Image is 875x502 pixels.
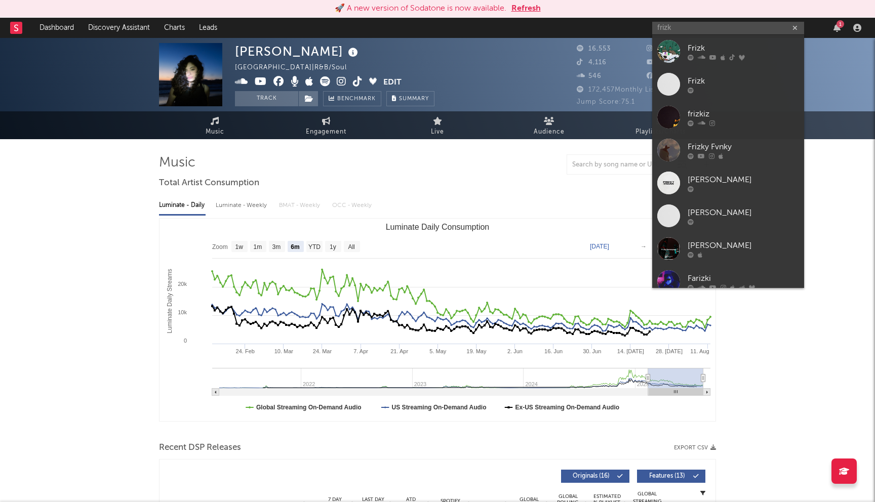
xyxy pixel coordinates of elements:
text: YTD [308,243,321,250]
text: 1m [254,243,262,250]
div: [GEOGRAPHIC_DATA] | R&B/Soul [235,62,359,74]
text: 3m [272,243,281,250]
text: Luminate Daily Consumption [386,223,490,231]
span: 560 [647,73,671,79]
text: → [641,243,647,250]
a: Engagement [270,111,382,139]
text: Luminate Daily Streams [166,269,173,333]
button: Refresh [511,3,541,15]
text: 0 [184,338,187,344]
button: Edit [383,76,402,89]
div: frizkiz [688,108,799,120]
text: Ex-US Streaming On-Demand Audio [515,404,620,411]
span: Features ( 13 ) [644,473,690,479]
div: Frizky Fvnky [688,141,799,153]
a: frizkiz [652,101,804,134]
div: Frizk [688,75,799,87]
a: Frizk [652,68,804,101]
div: Farizki [688,272,799,284]
text: 7. Apr [353,348,368,354]
text: 10k [178,309,187,315]
div: Luminate - Weekly [216,197,269,214]
text: 2. Jun [507,348,523,354]
text: 30. Jun [583,348,601,354]
text: 21. Apr [390,348,408,354]
span: Live [431,126,444,138]
span: Total Artist Consumption [159,177,259,189]
a: Music [159,111,270,139]
text: 1w [235,243,244,250]
text: Global Streaming On-Demand Audio [256,404,362,411]
span: 16,553 [577,46,611,52]
text: [DATE] [590,243,609,250]
span: 172,457 Monthly Listeners [577,87,677,93]
a: Frizky Fvnky [652,134,804,166]
text: 5. May [429,348,447,354]
span: Music [206,126,224,138]
span: Recent DSP Releases [159,442,241,454]
span: 1,120 [647,59,676,66]
div: 🚀 A new version of Sodatone is now available. [335,3,506,15]
a: Farizki [652,265,804,298]
text: Zoom [212,243,228,250]
span: Playlists/Charts [635,126,686,138]
a: Discovery Assistant [81,18,157,38]
text: 24. Feb [236,348,255,354]
span: Originals ( 16 ) [568,473,614,479]
text: 6m [291,243,299,250]
a: Audience [493,111,605,139]
div: [PERSON_NAME] [235,43,361,60]
text: 10. Mar [274,348,294,354]
span: Audience [534,126,565,138]
a: Dashboard [32,18,81,38]
a: Live [382,111,493,139]
text: 1y [330,243,336,250]
button: Track [235,91,298,106]
text: 28. [DATE] [656,348,683,354]
span: 546 [577,73,602,79]
text: 20k [178,281,187,287]
div: Luminate - Daily [159,197,206,214]
button: Export CSV [674,445,716,451]
button: Originals(16) [561,470,629,483]
a: Charts [157,18,192,38]
span: Jump Score: 75.1 [577,99,635,105]
input: Search by song name or URL [567,161,674,169]
text: 16. Jun [544,348,563,354]
span: Summary [399,96,429,102]
a: [PERSON_NAME] [652,166,804,199]
span: 4,116 [577,59,607,66]
svg: Luminate Daily Consumption [160,219,715,421]
a: Benchmark [323,91,381,106]
span: Engagement [306,126,346,138]
text: US Streaming On-Demand Audio [392,404,487,411]
button: 1 [833,24,841,32]
div: [PERSON_NAME] [688,239,799,252]
div: Frizk [688,42,799,54]
div: [PERSON_NAME] [688,206,799,219]
input: Search for artists [652,22,804,34]
text: All [348,243,354,250]
div: 1 [837,20,844,28]
button: Summary [386,91,434,106]
a: Frizk [652,35,804,68]
text: 14. [DATE] [617,348,644,354]
a: [PERSON_NAME] [652,232,804,265]
a: [PERSON_NAME] [652,199,804,232]
span: 9,091 [647,46,678,52]
div: [PERSON_NAME] [688,174,799,186]
text: 11. Aug [690,348,709,354]
a: Playlists/Charts [605,111,716,139]
button: Features(13) [637,470,705,483]
span: Benchmark [337,93,376,105]
text: 19. May [466,348,487,354]
text: 24. Mar [313,348,332,354]
a: Leads [192,18,224,38]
